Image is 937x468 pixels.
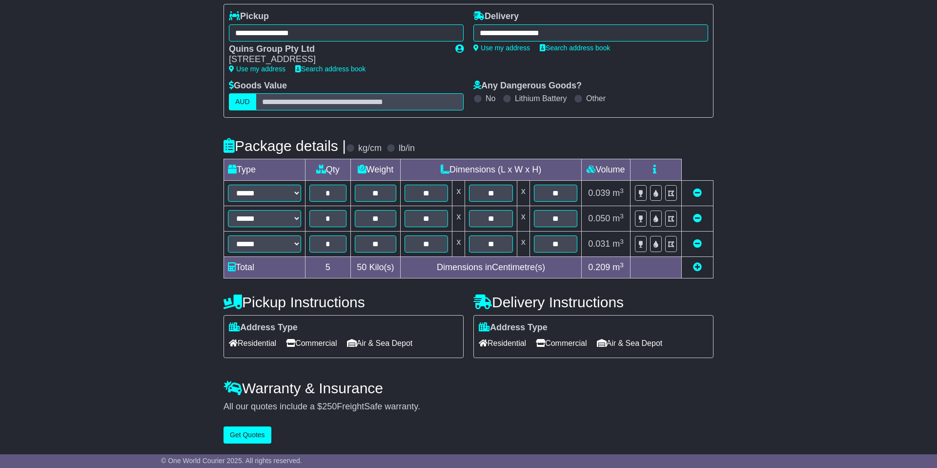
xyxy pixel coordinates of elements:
[517,181,530,206] td: x
[612,213,624,223] span: m
[620,261,624,269] sup: 3
[479,322,548,333] label: Address Type
[350,257,401,278] td: Kilo(s)
[473,44,530,52] a: Use my address
[401,257,582,278] td: Dimensions in Centimetre(s)
[399,143,415,154] label: lb/in
[224,426,271,444] button: Get Quotes
[473,294,713,310] h4: Delivery Instructions
[620,187,624,194] sup: 3
[161,457,302,465] span: © One World Courier 2025. All rights reserved.
[588,188,610,198] span: 0.039
[229,336,276,351] span: Residential
[229,44,446,55] div: Quins Group Pty Ltd
[597,336,663,351] span: Air & Sea Depot
[536,336,587,351] span: Commercial
[229,65,285,73] a: Use my address
[517,206,530,232] td: x
[224,159,306,181] td: Type
[452,181,465,206] td: x
[322,402,337,411] span: 250
[515,94,567,103] label: Lithium Battery
[350,159,401,181] td: Weight
[586,94,606,103] label: Other
[588,213,610,223] span: 0.050
[612,262,624,272] span: m
[229,81,287,91] label: Goods Value
[612,188,624,198] span: m
[357,262,367,272] span: 50
[229,11,269,22] label: Pickup
[620,238,624,245] sup: 3
[224,380,713,396] h4: Warranty & Insurance
[295,65,366,73] a: Search address book
[224,294,464,310] h4: Pickup Instructions
[229,54,446,65] div: [STREET_ADDRESS]
[588,262,610,272] span: 0.209
[517,232,530,257] td: x
[540,44,610,52] a: Search address book
[693,262,702,272] a: Add new item
[306,257,351,278] td: 5
[479,336,526,351] span: Residential
[693,188,702,198] a: Remove this item
[224,138,346,154] h4: Package details |
[401,159,582,181] td: Dimensions (L x W x H)
[473,11,519,22] label: Delivery
[612,239,624,249] span: m
[473,81,582,91] label: Any Dangerous Goods?
[224,402,713,412] div: All our quotes include a $ FreightSafe warranty.
[224,257,306,278] td: Total
[581,159,630,181] td: Volume
[693,213,702,223] a: Remove this item
[306,159,351,181] td: Qty
[452,206,465,232] td: x
[588,239,610,249] span: 0.031
[486,94,495,103] label: No
[693,239,702,249] a: Remove this item
[347,336,413,351] span: Air & Sea Depot
[452,232,465,257] td: x
[286,336,337,351] span: Commercial
[229,93,256,110] label: AUD
[358,143,382,154] label: kg/cm
[229,322,298,333] label: Address Type
[620,213,624,220] sup: 3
